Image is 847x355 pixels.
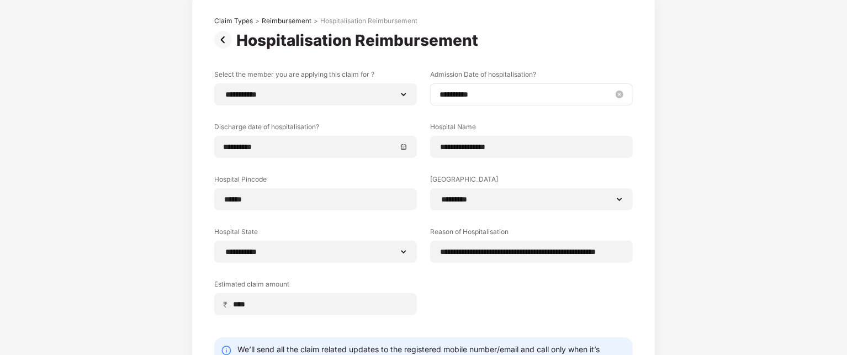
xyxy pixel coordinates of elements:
label: Hospital Name [430,122,633,136]
div: Hospitalisation Reimbursement [320,17,417,25]
label: Estimated claim amount [214,279,417,293]
label: Discharge date of hospitalisation? [214,122,417,136]
span: close-circle [616,91,623,98]
img: svg+xml;base64,PHN2ZyBpZD0iUHJldi0zMngzMiIgeG1sbnM9Imh0dHA6Ly93d3cudzMub3JnLzIwMDAvc3ZnIiB3aWR0aD... [214,31,236,49]
label: Select the member you are applying this claim for ? [214,70,417,83]
label: Hospital Pincode [214,174,417,188]
label: Admission Date of hospitalisation? [430,70,633,83]
div: Reimbursement [262,17,311,25]
div: > [255,17,260,25]
span: ₹ [223,299,232,310]
div: > [314,17,318,25]
label: Hospital State [214,227,417,241]
div: Hospitalisation Reimbursement [236,31,483,50]
label: Reason of Hospitalisation [430,227,633,241]
label: [GEOGRAPHIC_DATA] [430,174,633,188]
div: Claim Types [214,17,253,25]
